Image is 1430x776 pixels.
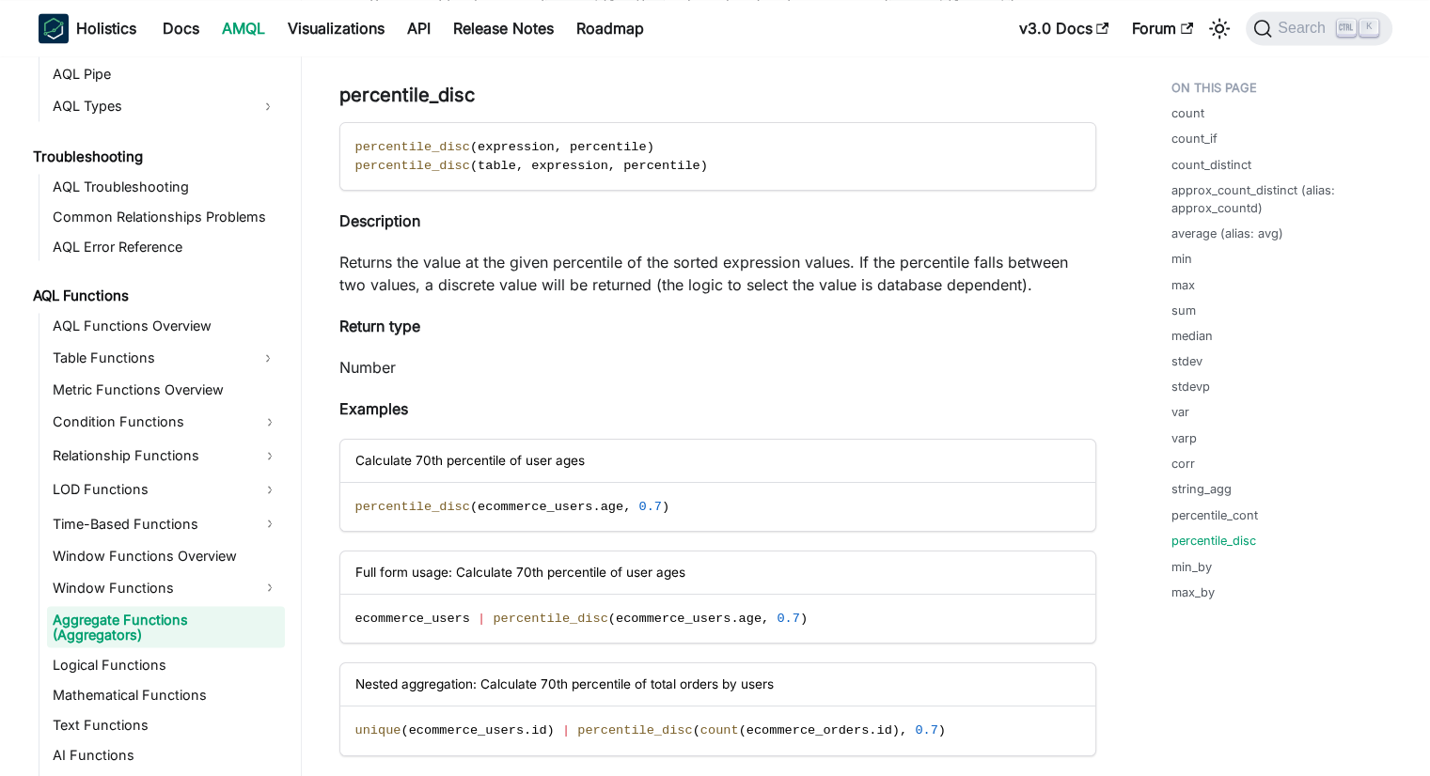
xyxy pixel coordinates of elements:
span: | [562,723,570,737]
a: Aggregate Functions (Aggregators) [47,606,285,647]
a: average (alias: avg) [1171,225,1283,242]
a: median [1171,327,1213,345]
span: percentile [623,159,700,173]
a: approx_count_distinct (alias: approx_countd) [1171,181,1381,217]
span: ) [892,723,900,737]
span: percentile_disc [577,723,692,737]
div: Full form usage: Calculate 70th percentile of user ages [340,551,1095,594]
a: LOD Functions [47,474,285,504]
h3: percentile_disc [339,84,1096,107]
span: ( [470,140,478,154]
span: id [876,723,891,737]
strong: Examples [339,399,408,418]
span: . [869,723,876,737]
span: id [531,723,546,737]
span: percentile_disc [355,159,470,173]
a: count [1171,104,1204,122]
a: percentile_cont [1171,505,1258,523]
span: . [524,723,531,737]
a: Logical Functions [47,651,285,677]
span: ecommerce_users [409,723,524,737]
span: count [700,723,739,737]
div: Nested aggregation: Calculate 70th percentile of total orders by users [340,663,1095,706]
a: AQL Troubleshooting [47,174,285,200]
span: 0.7 [638,500,661,514]
span: 0.7 [915,723,937,737]
a: sum [1171,302,1196,319]
a: stdev [1171,352,1202,370]
span: ( [608,612,616,626]
a: HolisticsHolistics [39,13,136,43]
span: Search [1272,20,1337,37]
a: AQL Functions Overview [47,313,285,339]
span: table [478,159,516,173]
p: Number [339,356,1096,379]
a: AQL Functions [27,283,285,309]
a: Metric Functions Overview [47,377,285,403]
a: Window Functions Overview [47,542,285,568]
span: ecommerce_orders [746,723,870,737]
a: corr [1171,455,1195,473]
span: percentile_disc [493,612,607,626]
span: , [516,159,524,173]
span: expression [531,159,608,173]
span: age [601,500,623,514]
span: ) [938,723,946,737]
a: varp [1171,429,1197,447]
nav: Docs sidebar [20,56,302,776]
a: AQL Pipe [47,61,285,87]
a: Roadmap [565,13,655,43]
span: ) [662,500,669,514]
a: percentile_disc [1171,531,1256,549]
a: count_distinct [1171,156,1251,174]
span: . [731,612,738,626]
span: , [762,612,769,626]
span: ecommerce_users [478,500,592,514]
span: ecommerce_users [355,612,470,626]
span: unique [355,723,401,737]
button: Expand sidebar category 'Table Functions' [251,343,285,373]
a: string_agg [1171,480,1232,498]
a: max [1171,276,1195,294]
a: max_by [1171,582,1215,600]
a: Release Notes [442,13,565,43]
a: Forum [1121,13,1204,43]
strong: Return type [339,317,420,335]
a: var [1171,403,1189,421]
a: API [396,13,442,43]
span: ( [470,500,478,514]
span: ) [547,723,555,737]
span: ( [401,723,408,737]
a: Troubleshooting [27,144,285,170]
span: , [623,500,631,514]
a: Window Functions [47,572,285,602]
span: . [592,500,600,514]
a: Common Relationships Problems [47,204,285,230]
p: Returns the value at the given percentile of the sorted expression values. If the percentile fall... [339,251,1096,296]
a: Relationship Functions [47,441,285,471]
a: Text Functions [47,711,285,737]
kbd: K [1359,19,1378,36]
span: , [555,140,562,154]
a: Condition Functions [47,407,285,437]
a: AI Functions [47,741,285,768]
span: percentile_disc [355,140,470,154]
span: | [478,612,485,626]
span: ecommerce_users [616,612,731,626]
a: v3.0 Docs [1008,13,1121,43]
span: ( [470,159,478,173]
a: AQL Error Reference [47,234,285,260]
span: 0.7 [777,612,799,626]
span: expression [478,140,555,154]
span: age [738,612,761,626]
button: Search (Ctrl+K) [1246,11,1391,45]
span: percentile [570,140,647,154]
a: Time-Based Functions [47,508,285,538]
a: count_if [1171,130,1218,147]
span: ( [693,723,700,737]
strong: Description [339,211,420,230]
b: Holistics [76,17,136,39]
div: Calculate 70th percentile of user ages [340,440,1095,482]
span: , [608,159,616,173]
a: stdevp [1171,378,1210,396]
